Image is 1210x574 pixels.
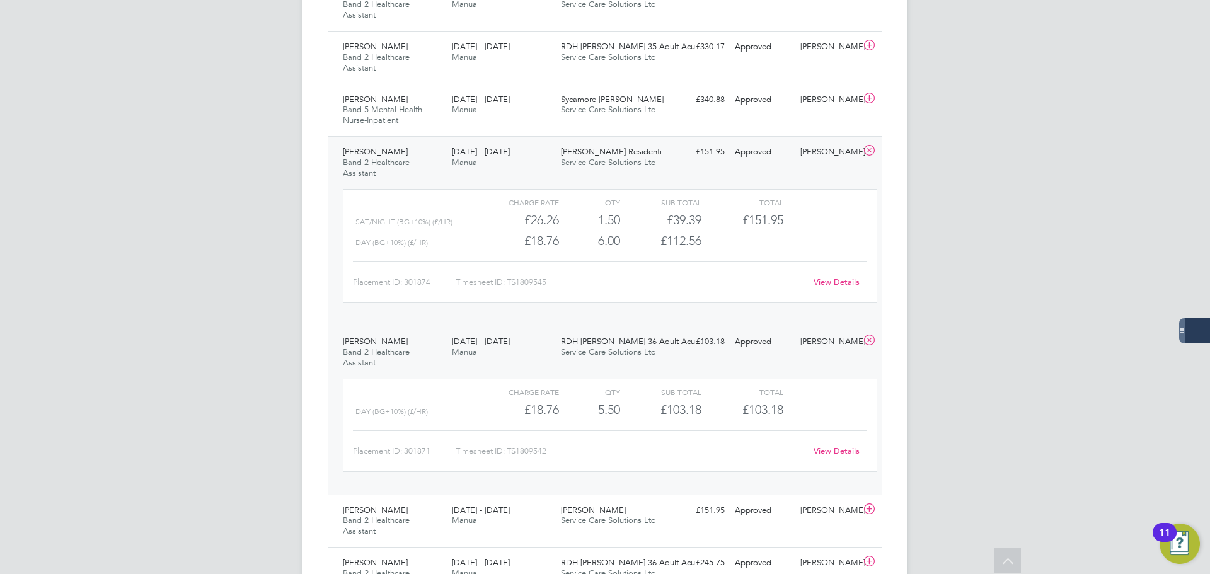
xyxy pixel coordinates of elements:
div: £39.39 [620,210,701,231]
span: [PERSON_NAME] [343,146,408,157]
div: Approved [730,331,795,352]
div: £151.95 [664,142,730,163]
div: Approved [730,500,795,521]
div: 6.00 [559,231,620,251]
div: 1.50 [559,210,620,231]
span: Manual [452,157,479,168]
button: Open Resource Center, 11 new notifications [1160,524,1200,564]
span: [DATE] - [DATE] [452,557,510,568]
div: [PERSON_NAME] [795,331,861,352]
div: Total [701,195,783,210]
span: Manual [452,515,479,525]
span: Sat/Night (BG+10%) (£/HR) [355,217,452,226]
div: £18.76 [478,399,559,420]
a: View Details [814,445,860,456]
span: Band 2 Healthcare Assistant [343,347,410,368]
span: Band 2 Healthcare Assistant [343,52,410,73]
div: £18.76 [478,231,559,251]
span: [DATE] - [DATE] [452,336,510,347]
span: [PERSON_NAME] [343,336,408,347]
div: Approved [730,89,795,110]
span: Band 2 Healthcare Assistant [343,515,410,536]
div: [PERSON_NAME] [795,142,861,163]
div: £26.26 [478,210,559,231]
div: £245.75 [664,553,730,573]
span: Sycamore [PERSON_NAME] [561,94,664,105]
span: [DATE] - [DATE] [452,94,510,105]
div: Timesheet ID: TS1809545 [456,272,805,292]
span: [DATE] - [DATE] [452,41,510,52]
span: [PERSON_NAME] Residenti… [561,146,670,157]
div: Approved [730,142,795,163]
span: [DATE] - [DATE] [452,146,510,157]
div: Sub Total [620,195,701,210]
span: Service Care Solutions Ltd [561,347,656,357]
span: RDH [PERSON_NAME] 36 Adult Acu… [561,557,703,568]
div: 5.50 [559,399,620,420]
div: QTY [559,195,620,210]
span: Band 5 Mental Health Nurse-Inpatient [343,104,422,125]
span: Service Care Solutions Ltd [561,515,656,525]
div: Placement ID: 301874 [353,272,456,292]
div: £103.18 [620,399,701,420]
div: Charge rate [478,195,559,210]
span: Manual [452,104,479,115]
div: [PERSON_NAME] [795,37,861,57]
div: £103.18 [664,331,730,352]
span: Manual [452,52,479,62]
span: [PERSON_NAME] [343,505,408,515]
span: £103.18 [742,402,783,417]
span: Service Care Solutions Ltd [561,104,656,115]
div: Placement ID: 301871 [353,441,456,461]
div: Approved [730,553,795,573]
span: RDH [PERSON_NAME] 36 Adult Acu… [561,336,703,347]
span: [PERSON_NAME] [343,41,408,52]
span: [DATE] - [DATE] [452,505,510,515]
div: £112.56 [620,231,701,251]
div: QTY [559,384,620,399]
span: [PERSON_NAME] [343,557,408,568]
span: Service Care Solutions Ltd [561,157,656,168]
div: £330.17 [664,37,730,57]
span: Day (BG+10%) (£/HR) [355,407,428,416]
div: Charge rate [478,384,559,399]
div: [PERSON_NAME] [795,89,861,110]
span: [PERSON_NAME] [343,94,408,105]
span: [PERSON_NAME] [561,505,626,515]
div: Timesheet ID: TS1809542 [456,441,805,461]
a: View Details [814,277,860,287]
div: £340.88 [664,89,730,110]
span: Manual [452,347,479,357]
span: Band 2 Healthcare Assistant [343,157,410,178]
span: RDH [PERSON_NAME] 35 Adult Acu… [561,41,703,52]
div: 11 [1159,532,1170,549]
div: Approved [730,37,795,57]
span: Day (BG+10%) (£/HR) [355,238,428,247]
div: [PERSON_NAME] [795,553,861,573]
div: [PERSON_NAME] [795,500,861,521]
span: Service Care Solutions Ltd [561,52,656,62]
div: Total [701,384,783,399]
div: Sub Total [620,384,701,399]
span: £151.95 [742,212,783,227]
div: £151.95 [664,500,730,521]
